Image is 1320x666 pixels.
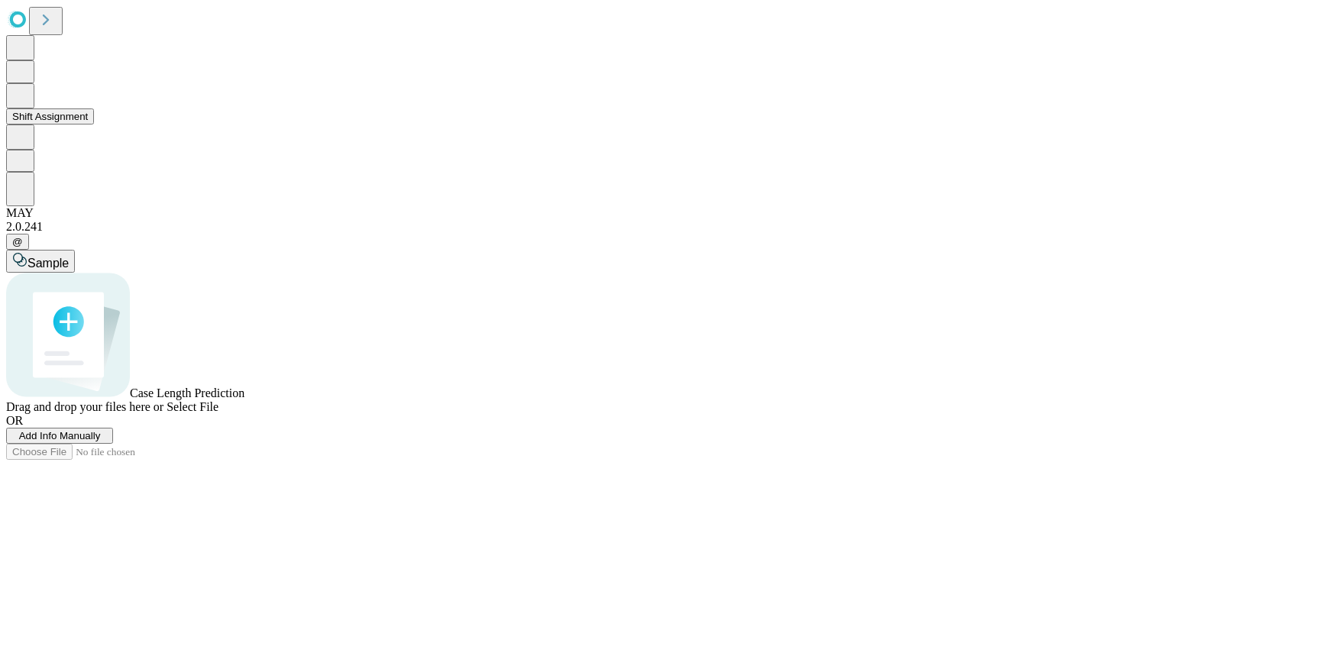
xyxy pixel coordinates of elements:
[27,257,69,270] span: Sample
[12,236,23,247] span: @
[6,206,1314,220] div: MAY
[6,400,163,413] span: Drag and drop your files here or
[6,414,23,427] span: OR
[6,428,113,444] button: Add Info Manually
[19,430,101,441] span: Add Info Manually
[6,234,29,250] button: @
[167,400,218,413] span: Select File
[6,220,1314,234] div: 2.0.241
[6,250,75,273] button: Sample
[6,108,94,124] button: Shift Assignment
[130,386,244,399] span: Case Length Prediction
